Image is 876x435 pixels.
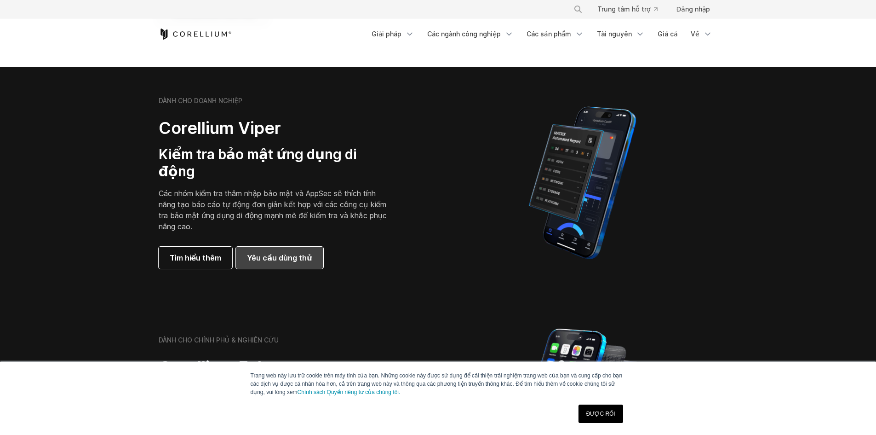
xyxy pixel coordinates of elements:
a: Chính sách Quyền riêng tư của chúng tôi. [298,389,401,395]
font: Các ngành công nghiệp [427,30,501,38]
font: Corellium Falcon [159,357,291,377]
font: Tìm hiểu thêm [170,253,222,262]
font: ĐƯỢC RỒI [586,411,615,417]
a: Tìm hiểu thêm [159,247,233,269]
font: DÀNH CHO DOANH NGHIỆP [159,97,243,104]
div: Menu điều hướng [562,1,717,17]
font: Về [691,30,699,38]
font: Đăng nhập [676,5,710,13]
a: Yêu cầu dùng thử [236,247,323,269]
a: Trang chủ Corellium [159,29,232,40]
font: Tài nguyên [597,30,632,38]
font: Kiểm tra bảo mật ứng dụng di động [159,146,357,180]
font: Trang web này lưu trữ cookie trên máy tính của bạn. Những cookie này được sử dụng để cải thiện tr... [251,372,623,395]
font: Trung tâm hỗ trợ [597,5,650,13]
a: ĐƯỢC RỒI [578,405,623,423]
div: Menu điều hướng [366,26,718,42]
font: Giải pháp [372,30,402,38]
font: Yêu cầu dùng thử [247,253,312,262]
font: Các nhóm kiểm tra thâm nhập bảo mật và AppSec sẽ thích tính năng tạo báo cáo tự động đơn giản kết... [159,189,387,231]
font: DÀNH CHO CHÍNH PHỦ & NGHIÊN CỨU [159,336,279,344]
img: Báo cáo tự động của Corellium MATRIX trên iPhone hiển thị kết quả kiểm tra lỗ hổng ứng dụng trên ... [513,102,652,263]
button: Tìm kiếm [570,1,586,17]
font: Giá cả [658,30,678,38]
font: Corellium Viper [159,118,281,138]
font: Các sản phẩm [527,30,571,38]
